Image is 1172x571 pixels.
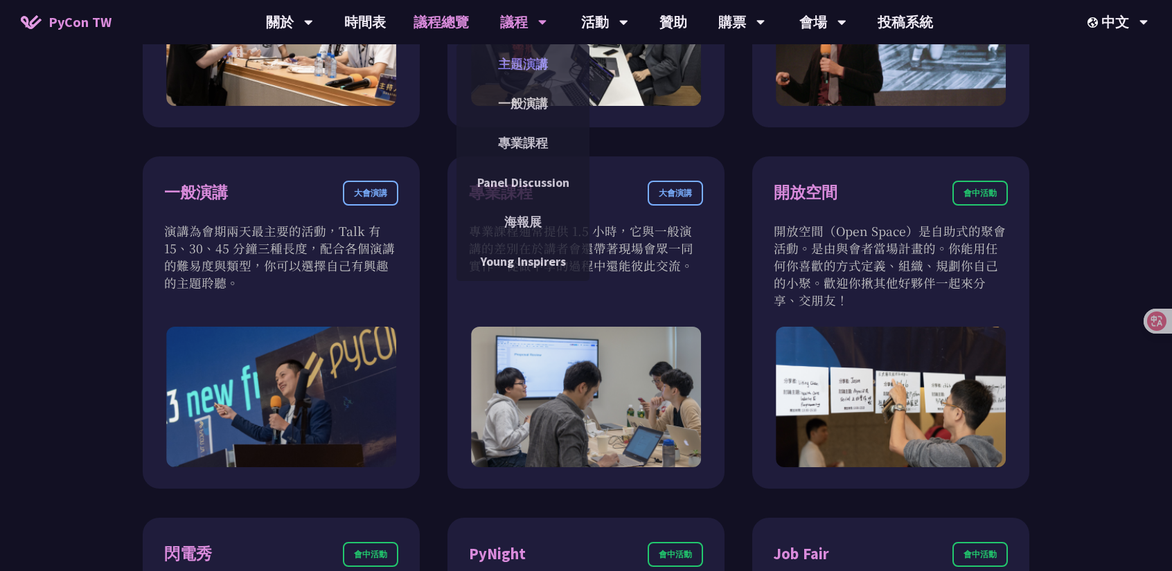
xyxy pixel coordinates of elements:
div: 會中活動 [952,542,1008,567]
span: PyCon TW [48,12,112,33]
a: Young Inspirers [456,245,589,278]
div: Job Fair [774,542,829,566]
a: 專業課程 [456,127,589,159]
div: 開放空間 [774,181,837,205]
img: Locale Icon [1087,17,1101,28]
a: PyCon TW [7,5,125,39]
a: 一般演講 [456,87,589,120]
div: 會中活動 [952,181,1008,206]
p: 演講為會期兩天最主要的活動，Talk 有 15、30、45 分鐘三種長度，配合各個演講的難易度與類型，你可以選擇自己有興趣的主題聆聽。 [164,222,398,291]
img: Tutorial [471,327,701,467]
img: Open Space [776,327,1006,467]
div: 大會演講 [343,181,398,206]
a: 主題演講 [456,48,589,80]
a: 海報展 [456,206,589,238]
img: Talk [166,327,396,467]
img: Home icon of PyCon TW 2025 [21,15,42,29]
div: 會中活動 [648,542,703,567]
div: PyNight [469,542,526,566]
p: 開放空間（Open Space）是自助式的聚會活動。是由與會者當場計畫的。你能用任何你喜歡的方式定義、組織、規劃你自己的小聚。歡迎你揪其他好夥伴一起來分享、交朋友！ [774,222,1008,309]
div: 閃電秀 [164,542,212,566]
div: 一般演講 [164,181,228,205]
div: 會中活動 [343,542,398,567]
a: Panel Discussion [456,166,589,199]
div: 大會演講 [648,181,703,206]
